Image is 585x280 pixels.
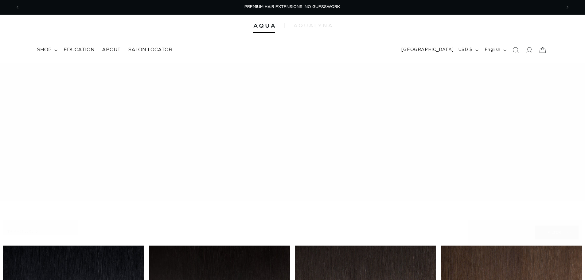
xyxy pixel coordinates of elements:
button: Next announcement [561,2,574,13]
span: shop [37,47,52,53]
img: Aqua Hair Extensions [253,24,275,28]
button: Previous announcement [11,2,24,13]
span: [GEOGRAPHIC_DATA] | USD $ [401,47,473,53]
button: [GEOGRAPHIC_DATA] | USD $ [398,44,481,56]
span: 49 products [6,230,39,234]
h2: TAPE IN [37,117,270,139]
a: Education [60,43,98,57]
a: About [98,43,124,57]
summary: Filter [535,226,579,239]
span: PREMIUM HAIR EXTENSIONS. NO GUESSWORK. [244,5,341,9]
img: aqualyna.com [294,24,332,27]
span: Education [64,47,95,53]
span: Salon Locator [128,47,172,53]
span: English [485,47,501,53]
p: Tape-In Extensions are made with 100% Remy hair and pre-taped for fast, seamless installs. Lightw... [37,141,270,156]
span: About [102,47,121,53]
summary: shop [33,43,60,57]
summary: Search [509,43,522,57]
span: Filter [548,227,561,238]
button: English [481,44,509,56]
a: Salon Locator [124,43,176,57]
